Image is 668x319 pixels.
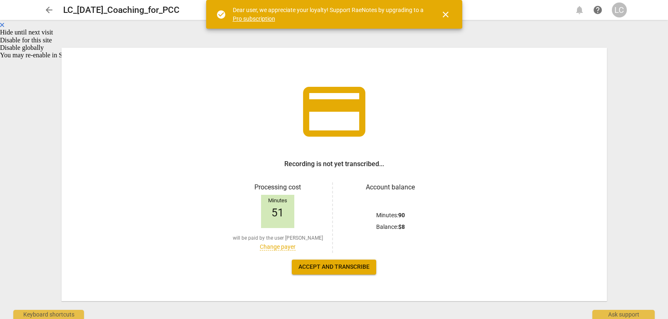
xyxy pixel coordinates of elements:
[298,263,370,271] span: Accept and transcribe
[63,5,180,15] h2: LC_[DATE]_Coaching_for_PCC
[271,207,284,219] span: 51
[592,310,655,319] div: Ask support
[376,211,405,220] p: Minutes :
[284,159,384,169] h3: Recording is not yet transcribed...
[233,6,426,23] div: Dear user, we appreciate your loyalty! Support RaeNotes by upgrading to a
[612,2,627,17] button: LC
[593,5,603,15] span: help
[297,74,372,149] span: credit_card
[44,5,54,15] span: arrow_back
[13,310,84,319] div: Keyboard shortcuts
[233,235,323,242] span: will be paid by the user [PERSON_NAME]
[261,198,294,204] div: Minutes
[260,243,296,250] a: Change payer
[441,10,451,20] span: close
[292,260,376,275] button: Accept and transcribe
[216,10,226,20] span: check_circle
[590,2,605,17] a: Help
[376,223,405,231] p: Balance :
[398,212,405,218] b: 90
[398,223,405,230] b: $ 8
[343,182,438,192] h3: Account balance
[233,15,275,22] a: Pro subscription
[230,182,325,192] h3: Processing cost
[436,5,456,25] button: Close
